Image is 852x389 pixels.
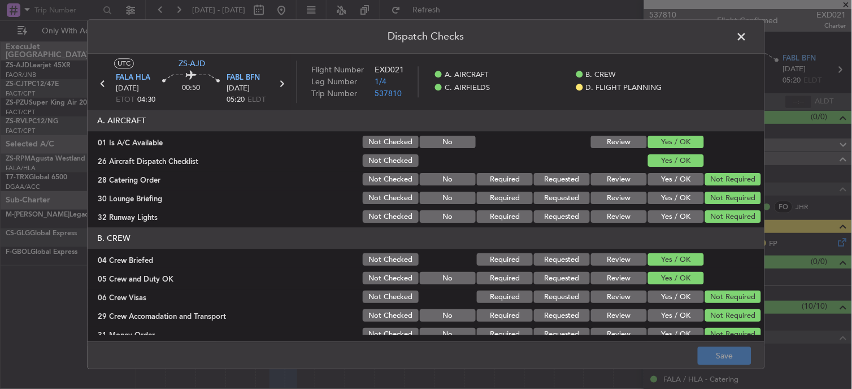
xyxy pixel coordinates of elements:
[648,254,704,266] button: Yes / OK
[648,174,704,186] button: Yes / OK
[591,310,647,322] button: Review
[705,310,761,322] button: Not Required
[591,136,647,149] button: Review
[648,291,704,304] button: Yes / OK
[648,192,704,205] button: Yes / OK
[705,192,761,205] button: Not Required
[591,254,647,266] button: Review
[705,174,761,186] button: Not Required
[705,329,761,341] button: Not Required
[591,329,647,341] button: Review
[648,155,704,167] button: Yes / OK
[648,310,704,322] button: Yes / OK
[648,136,704,149] button: Yes / OK
[88,20,764,54] header: Dispatch Checks
[586,83,662,94] span: D. FLIGHT PLANNING
[648,211,704,223] button: Yes / OK
[705,291,761,304] button: Not Required
[648,329,704,341] button: Yes / OK
[591,211,647,223] button: Review
[591,192,647,205] button: Review
[705,211,761,223] button: Not Required
[591,273,647,285] button: Review
[591,174,647,186] button: Review
[648,273,704,285] button: Yes / OK
[591,291,647,304] button: Review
